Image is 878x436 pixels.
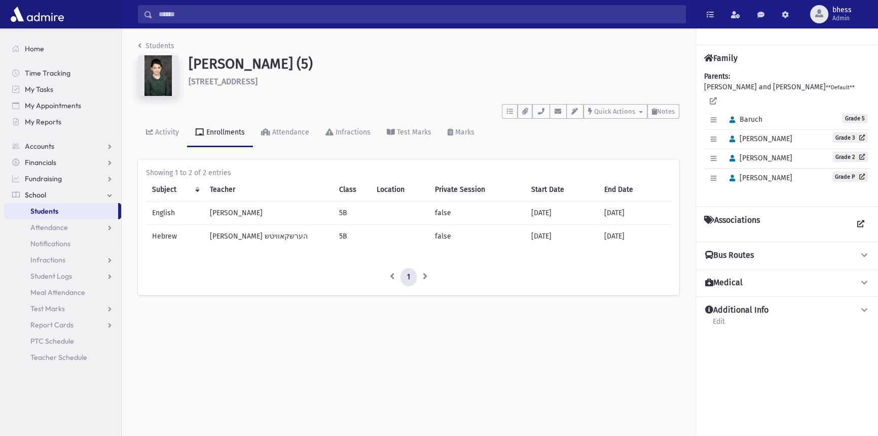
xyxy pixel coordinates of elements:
[4,317,121,333] a: Report Cards
[440,119,483,147] a: Marks
[429,202,525,225] td: false
[317,119,379,147] a: Infractions
[30,255,65,264] span: Infractions
[146,202,204,225] td: English
[598,178,671,202] th: End Date
[525,178,598,202] th: Start Date
[30,207,58,216] span: Students
[725,174,792,182] span: [PERSON_NAME]
[4,268,121,284] a: Student Logs
[598,225,671,248] td: [DATE]
[704,215,760,233] h4: Associations
[725,154,792,162] span: [PERSON_NAME]
[153,128,179,137] div: Activity
[395,128,431,137] div: Test Marks
[4,114,121,130] a: My Reports
[842,114,868,123] span: Grade 5
[333,225,371,248] td: 5B
[146,167,671,178] div: Showing 1 to 2 of 2 entries
[25,142,54,151] span: Accounts
[525,202,598,225] td: [DATE]
[379,119,440,147] a: Test Marks
[25,174,62,183] span: Fundraising
[712,316,725,334] a: Edit
[4,41,121,57] a: Home
[4,284,121,300] a: Meal Attendance
[204,225,333,248] td: [PERSON_NAME] הערשקאוויטש
[30,320,74,329] span: Report Cards
[333,178,371,202] th: Class
[30,353,87,362] span: Teacher Schedule
[253,119,317,147] a: Attendance
[453,128,474,137] div: Marks
[30,304,65,313] span: Test Marks
[4,203,118,219] a: Students
[705,250,754,261] h4: Bus Routes
[204,128,245,137] div: Enrollments
[647,104,679,119] button: Notes
[371,178,429,202] th: Location
[4,300,121,317] a: Test Marks
[25,69,70,78] span: Time Tracking
[704,278,870,288] button: Medical
[333,202,371,225] td: 5B
[4,81,121,97] a: My Tasks
[138,119,187,147] a: Activity
[704,71,870,198] div: [PERSON_NAME] and [PERSON_NAME]
[270,128,309,137] div: Attendance
[832,14,852,22] span: Admin
[705,305,769,316] h4: Additional Info
[146,178,204,202] th: Subject
[832,172,868,182] a: Grade P
[704,72,730,81] b: Parents:
[525,225,598,248] td: [DATE]
[204,178,333,202] th: Teacher
[189,77,679,86] h6: [STREET_ADDRESS]
[598,202,671,225] td: [DATE]
[25,85,53,94] span: My Tasks
[725,135,792,143] span: [PERSON_NAME]
[30,239,70,248] span: Notifications
[4,333,121,349] a: PTC Schedule
[8,4,66,24] img: AdmirePro
[583,104,647,119] button: Quick Actions
[4,236,121,252] a: Notifications
[25,44,44,53] span: Home
[429,178,525,202] th: Private Session
[30,223,68,232] span: Attendance
[334,128,371,137] div: Infractions
[832,132,868,143] a: Grade 3
[4,252,121,268] a: Infractions
[30,272,72,281] span: Student Logs
[429,225,525,248] td: false
[25,158,56,167] span: Financials
[4,65,121,81] a: Time Tracking
[153,5,685,23] input: Search
[138,41,174,55] nav: breadcrumb
[704,53,738,63] h4: Family
[30,337,74,346] span: PTC Schedule
[705,278,743,288] h4: Medical
[4,349,121,365] a: Teacher Schedule
[594,108,635,115] span: Quick Actions
[25,117,61,126] span: My Reports
[30,288,85,297] span: Meal Attendance
[189,55,679,73] h1: [PERSON_NAME] (5)
[832,152,868,162] a: Grade 2
[25,190,46,199] span: School
[852,215,870,233] a: View all Associations
[138,42,174,50] a: Students
[4,187,121,203] a: School
[400,268,417,286] a: 1
[4,219,121,236] a: Attendance
[25,101,81,110] span: My Appointments
[4,154,121,171] a: Financials
[146,225,204,248] td: Hebrew
[187,119,253,147] a: Enrollments
[4,171,121,187] a: Fundraising
[657,108,675,115] span: Notes
[725,115,762,124] span: Baruch
[832,6,852,14] span: bhess
[704,250,870,261] button: Bus Routes
[4,138,121,154] a: Accounts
